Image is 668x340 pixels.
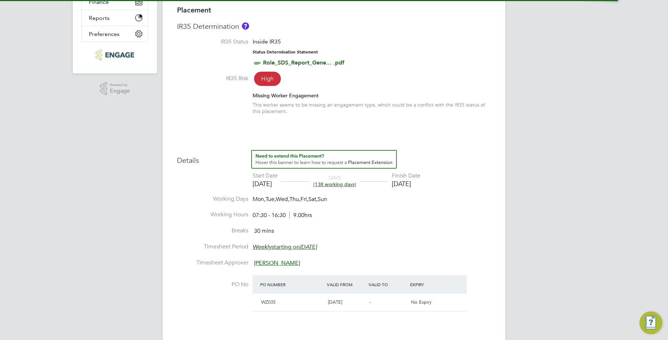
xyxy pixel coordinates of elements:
img: northbuildrecruit-logo-retina.png [96,49,134,61]
span: Inside IR35 [253,38,281,45]
div: Valid To [367,278,409,291]
span: WZ035 [261,299,275,305]
div: Expiry [408,278,450,291]
em: Weekly [253,243,272,251]
div: This worker seems to be missing an engagement type, which could be a conflict with the IR35 statu... [253,102,491,114]
span: Preferences [89,31,120,37]
label: Timesheet Period [177,243,248,251]
span: Sat, [308,196,318,203]
label: Working Hours [177,211,248,218]
span: Fri, [300,196,308,203]
span: 30 mins [254,227,274,235]
span: Reports [89,15,110,21]
label: Breaks [177,227,248,235]
span: Engage [110,88,130,94]
a: Role_SDS_Report_Gene... .pdf [263,59,344,66]
label: Timesheet Approver [177,259,248,267]
a: Powered byEngage [100,82,130,96]
div: PO Number [258,278,325,291]
div: [DATE] [253,180,278,188]
label: PO No [177,281,248,288]
button: Reports [82,10,148,26]
span: 9.00hrs [289,212,312,219]
span: [PERSON_NAME] [254,259,300,267]
span: starting on [253,243,317,251]
span: High [254,72,281,86]
span: Tue, [265,196,276,203]
button: Preferences [82,26,148,42]
em: [DATE] [300,243,317,251]
span: Powered by [110,82,130,88]
span: Wed, [276,196,289,203]
button: About IR35 [242,22,249,30]
div: Missing Worker Engagement [253,92,491,99]
h3: Details [177,150,491,165]
strong: Status Determination Statement [253,50,318,55]
button: How to extend a Placement? [251,150,397,169]
span: No Expiry [411,299,431,305]
div: 07:30 - 16:30 [253,212,312,219]
div: Start Date [253,172,278,180]
h3: IR35 Determination [177,22,491,31]
span: [DATE] [328,299,342,305]
div: Valid From [325,278,367,291]
span: - [370,299,371,305]
label: IR35 Status [177,38,248,46]
label: IR35 Risk [177,75,248,82]
button: Engage Resource Center [639,311,662,334]
div: [DATE] [392,180,420,188]
b: Placement [177,6,211,14]
span: Mon, [253,196,265,203]
div: DAYS [310,175,360,187]
div: Finish Date [392,172,420,180]
label: Working Days [177,195,248,203]
span: (138 working days) [313,181,356,187]
span: Thu, [289,196,300,203]
span: Sun [318,196,327,203]
a: Go to home page [81,49,148,61]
